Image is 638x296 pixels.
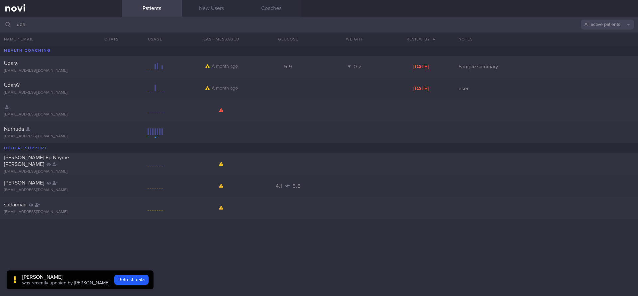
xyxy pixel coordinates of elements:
[4,188,118,193] div: [EMAIL_ADDRESS][DOMAIN_NAME]
[321,33,388,46] button: Weight
[455,85,638,92] div: user
[4,134,118,139] div: [EMAIL_ADDRESS][DOMAIN_NAME]
[122,33,188,46] div: Usage
[581,20,634,30] button: All active patients
[284,64,292,69] span: 5.9
[4,61,18,66] span: Udara
[4,83,20,88] span: UdaraY
[4,210,118,215] div: [EMAIL_ADDRESS][DOMAIN_NAME]
[188,33,255,46] button: Last Messaged
[292,184,300,189] span: 5.6
[4,155,69,167] span: [PERSON_NAME] Ep Nayme [PERSON_NAME]
[4,202,27,207] span: sudarman
[95,33,122,46] button: Chats
[4,180,44,185] span: [PERSON_NAME]
[388,33,454,46] button: Review By
[212,64,238,69] span: A month ago
[4,90,118,95] div: [EMAIL_ADDRESS][DOMAIN_NAME]
[354,64,362,69] span: 0.2
[4,112,118,117] div: [EMAIL_ADDRESS][DOMAIN_NAME]
[22,274,109,280] div: [PERSON_NAME]
[455,63,638,70] div: Sample summary
[388,63,454,70] div: [DATE]
[4,68,118,73] div: [EMAIL_ADDRESS][DOMAIN_NAME]
[22,281,109,285] span: was recently updated by [PERSON_NAME]
[388,85,454,92] div: [DATE]
[114,275,149,285] button: Refresh data
[4,169,118,174] div: [EMAIL_ADDRESS][DOMAIN_NAME]
[255,33,321,46] button: Glucose
[212,86,238,91] span: A month ago
[276,184,284,189] span: 4.1
[4,126,24,132] span: Nurhuda
[455,33,638,46] div: Notes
